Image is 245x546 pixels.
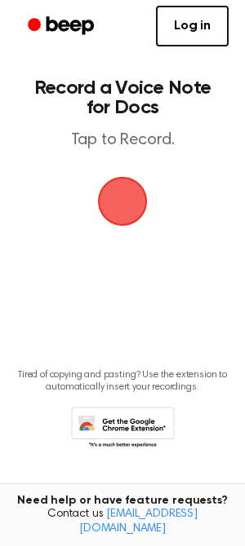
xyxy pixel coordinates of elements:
[29,78,216,117] h1: Record a Voice Note for Docs
[10,508,235,536] span: Contact us
[79,509,198,535] a: [EMAIL_ADDRESS][DOMAIN_NAME]
[156,6,229,46] a: Log in
[29,130,216,151] p: Tap to Record.
[16,11,109,42] a: Beep
[98,177,147,226] img: Beep Logo
[13,369,232,394] p: Tired of copying and pasting? Use the extension to automatically insert your recordings.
